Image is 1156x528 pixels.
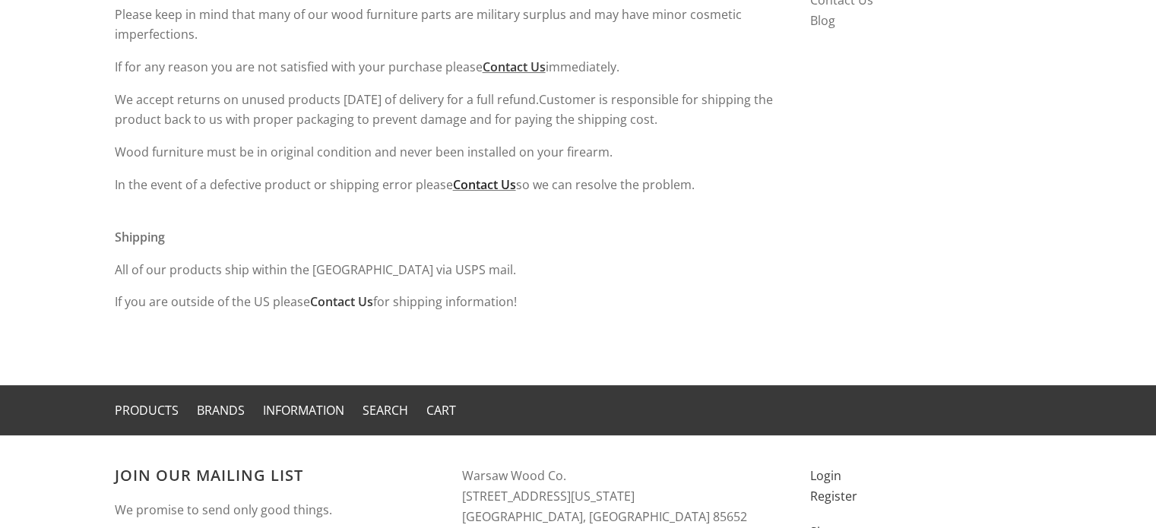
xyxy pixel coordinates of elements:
a: Information [263,402,344,419]
em: P [115,6,122,23]
a: Products [115,402,179,419]
strong: Shipping [115,229,165,245]
p: If you are outside of the US please for shipping information! [115,292,780,312]
p: All of our products ship within the [GEOGRAPHIC_DATA] via USPS mail. [115,260,780,280]
h3: Join our mailing list [115,466,432,485]
p: We promise to send only good things. [115,500,432,520]
a: Search [363,402,408,419]
span: lease keep in mind that many of our wood furniture parts are military surplus and may have minor ... [115,6,742,43]
address: Warsaw Wood Co. [STREET_ADDRESS][US_STATE] [GEOGRAPHIC_DATA], [GEOGRAPHIC_DATA] 85652 [462,466,780,526]
span: In the event of a defective product or shipping error please [115,176,453,193]
strong: W [115,144,126,160]
a: Blog [810,12,835,29]
span: ood furniture must be in original condition and never been installed on your firearm. [126,144,613,160]
a: Contact Us [483,58,546,75]
strong: If for any reason you are not satisfied with your purchase please [115,58,483,75]
a: Login [810,467,841,484]
a: Register [810,488,857,504]
span: so we can resolve the problem. [453,176,695,193]
a: Cart [426,402,456,419]
strong: We accept returns on unused products [DATE] of delivery for a full refund. [115,91,773,128]
a: Contact Us [310,293,373,310]
a: Contact Us [453,176,516,193]
a: Brands [197,402,245,419]
span: immediately. [483,58,619,75]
